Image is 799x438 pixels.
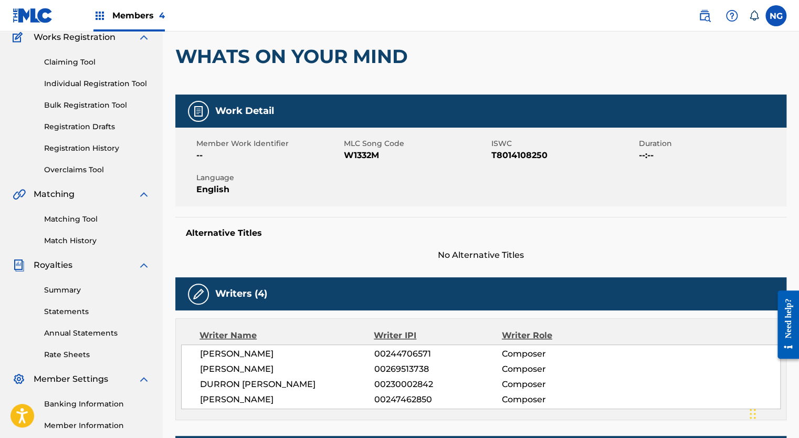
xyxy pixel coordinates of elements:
a: Overclaims Tool [44,164,150,175]
img: help [726,9,738,22]
span: English [196,183,341,196]
span: 4 [159,11,165,20]
span: Composer [502,378,618,391]
img: search [698,9,711,22]
a: Matching Tool [44,214,150,225]
a: Public Search [694,5,715,26]
a: Bulk Registration Tool [44,100,150,111]
div: User Menu [765,5,786,26]
a: Individual Registration Tool [44,78,150,89]
img: expand [138,373,150,385]
img: MLC Logo [13,8,53,23]
h2: WHATS ON YOUR MIND [175,45,413,68]
img: Member Settings [13,373,25,385]
a: Registration Drafts [44,121,150,132]
div: Writer Name [199,329,374,342]
a: Registration History [44,143,150,154]
span: Duration [639,138,784,149]
span: Member Settings [34,373,108,385]
span: --:-- [639,149,784,162]
span: Matching [34,188,75,201]
div: Writer Role [502,329,618,342]
div: Notifications [749,11,759,21]
img: Royalties [13,259,25,272]
a: Banking Information [44,399,150,410]
span: No Alternative Titles [175,249,786,262]
span: 00247462850 [374,393,502,406]
span: Works Registration [34,31,115,44]
span: Composer [502,363,618,376]
img: Writers [192,288,205,300]
h5: Alternative Titles [186,228,776,238]
span: 00269513738 [374,363,502,376]
img: Work Detail [192,105,205,118]
span: [PERSON_NAME] [200,348,374,360]
iframe: Resource Center [770,283,799,367]
img: expand [138,259,150,272]
span: W1332M [344,149,489,162]
div: Help [721,5,742,26]
span: MLC Song Code [344,138,489,149]
img: Top Rightsholders [93,9,106,22]
a: Member Information [44,420,150,431]
span: 00230002842 [374,378,502,391]
span: Members [112,9,165,22]
span: ISWC [491,138,636,149]
a: Annual Statements [44,328,150,339]
span: DURRON [PERSON_NAME] [200,378,374,391]
h5: Work Detail [215,105,274,117]
div: Writer IPI [374,329,502,342]
img: Works Registration [13,31,26,44]
iframe: Chat Widget [747,388,799,438]
span: [PERSON_NAME] [200,393,374,406]
span: 00244706571 [374,348,502,360]
h5: Writers (4) [215,288,267,300]
img: expand [138,31,150,44]
span: Language [196,172,341,183]
span: Royalties [34,259,72,272]
span: Member Work Identifier [196,138,341,149]
span: Composer [502,393,618,406]
a: Claiming Tool [44,57,150,68]
span: T8014108250 [491,149,636,162]
div: Drag [750,398,756,430]
span: [PERSON_NAME] [200,363,374,376]
span: Composer [502,348,618,360]
a: Rate Sheets [44,349,150,360]
img: expand [138,188,150,201]
a: Statements [44,306,150,317]
img: Matching [13,188,26,201]
a: Match History [44,235,150,246]
a: Summary [44,285,150,296]
span: -- [196,149,341,162]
